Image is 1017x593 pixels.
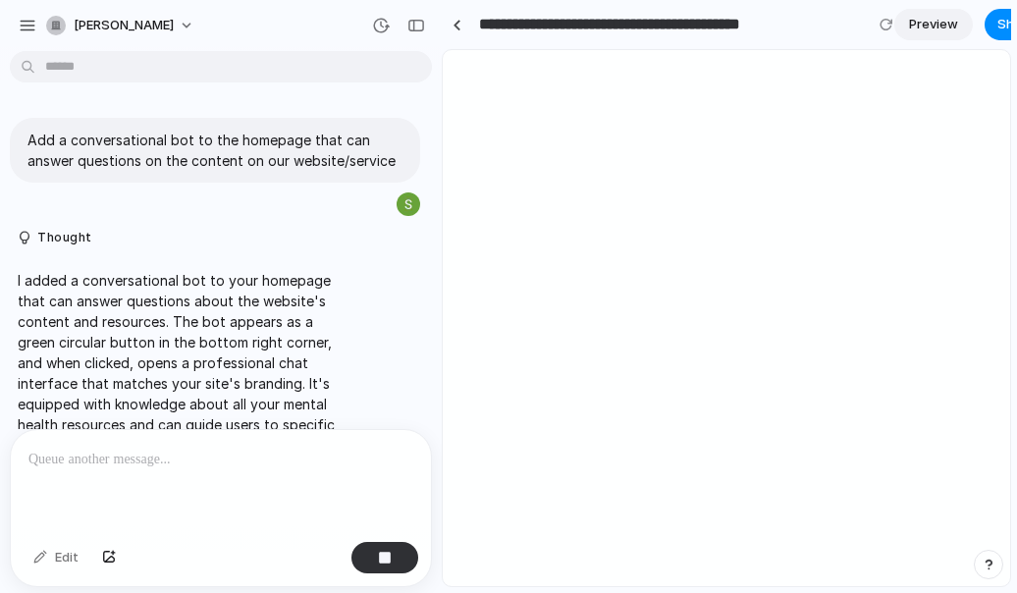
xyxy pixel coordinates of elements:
[27,130,402,171] p: Add a conversational bot to the homepage that can answer questions on the content on our website/...
[18,270,346,497] p: I added a conversational bot to your homepage that can answer questions about the website's conte...
[38,10,204,41] button: [PERSON_NAME]
[909,15,958,34] span: Preview
[894,9,973,40] a: Preview
[74,16,174,35] span: [PERSON_NAME]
